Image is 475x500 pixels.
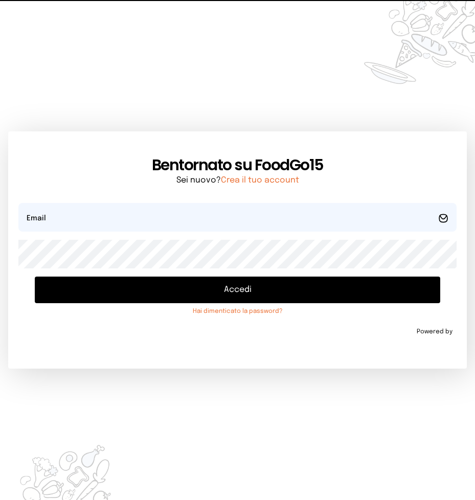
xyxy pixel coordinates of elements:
span: Powered by [417,328,453,336]
button: Accedi [35,277,440,303]
h1: Bentornato su FoodGo15 [18,156,457,174]
a: Crea il tuo account [221,176,299,185]
p: Sei nuovo? [18,174,457,187]
a: Hai dimenticato la password? [35,307,440,315]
